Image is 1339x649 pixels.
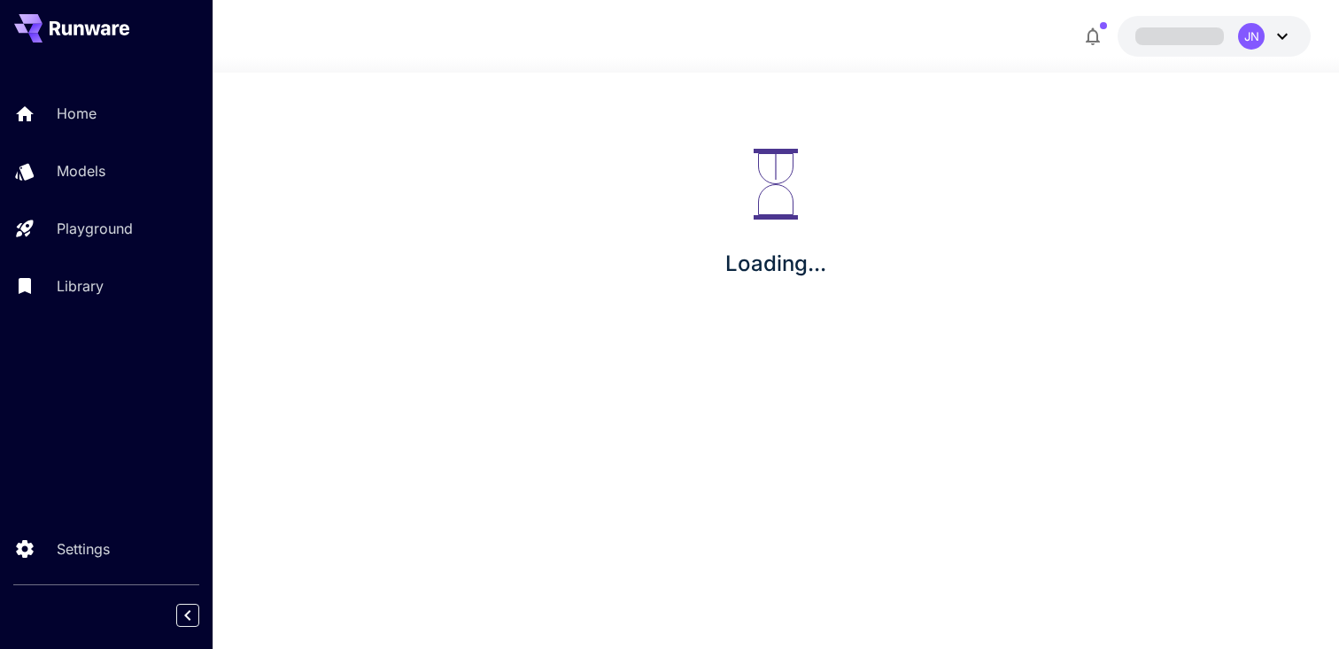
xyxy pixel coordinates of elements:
p: Playground [57,218,133,239]
div: JN [1238,23,1265,50]
p: Home [57,103,97,124]
button: Collapse sidebar [176,604,199,627]
div: Collapse sidebar [190,599,213,631]
button: JN [1118,16,1311,57]
p: Settings [57,538,110,560]
p: Loading... [725,248,826,280]
p: Library [57,275,104,297]
p: Models [57,160,105,182]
